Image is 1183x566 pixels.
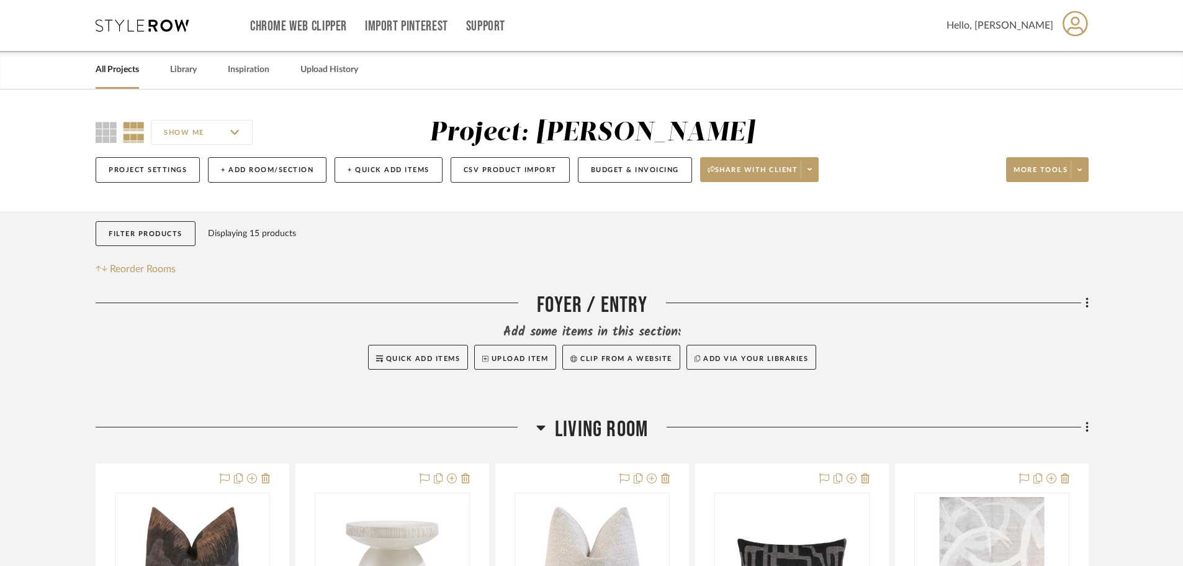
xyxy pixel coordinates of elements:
button: Clip from a website [562,345,680,370]
button: Quick Add Items [368,345,469,370]
div: Add some items in this section: [96,324,1089,341]
button: Reorder Rooms [96,262,176,276]
a: Support [466,21,505,32]
button: + Add Room/Section [208,157,326,183]
div: Displaying 15 products [208,221,296,246]
a: Import Pinterest [365,21,448,32]
button: Upload Item [474,345,556,370]
button: + Quick Add Items [335,157,443,183]
a: Inspiration [228,62,269,78]
button: More tools [1006,157,1089,182]
span: More tools [1014,165,1068,184]
div: Project: [PERSON_NAME] [430,120,755,146]
button: Filter Products [96,221,196,247]
button: Share with client [700,157,819,182]
button: Project Settings [96,157,200,183]
span: Quick Add Items [386,355,461,362]
a: Chrome Web Clipper [250,21,347,32]
button: Budget & Invoicing [578,157,692,183]
span: Hello, [PERSON_NAME] [947,18,1053,33]
button: CSV Product Import [451,157,570,183]
span: Living Room [555,416,648,443]
span: Reorder Rooms [110,262,176,276]
a: Upload History [300,62,358,78]
a: All Projects [96,62,139,78]
button: Add via your libraries [686,345,817,370]
span: Share with client [708,165,798,184]
a: Library [170,62,197,78]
